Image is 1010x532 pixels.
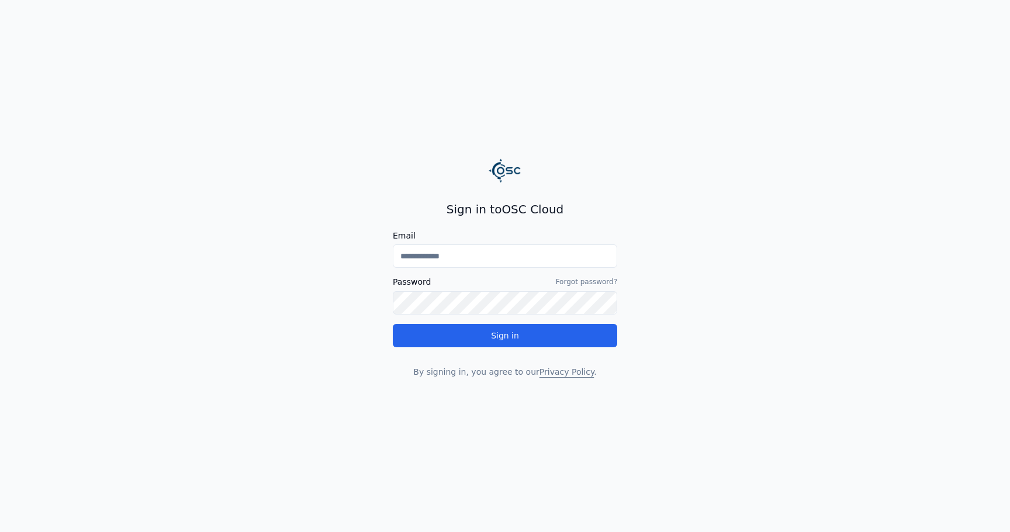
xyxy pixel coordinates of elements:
button: Sign in [393,324,617,347]
a: Forgot password? [556,277,617,286]
img: Logo [489,154,521,187]
label: Password [393,278,431,286]
h2: Sign in to OSC Cloud [393,201,617,217]
a: Privacy Policy [539,367,594,376]
p: By signing in, you agree to our . [393,366,617,378]
label: Email [393,232,617,240]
